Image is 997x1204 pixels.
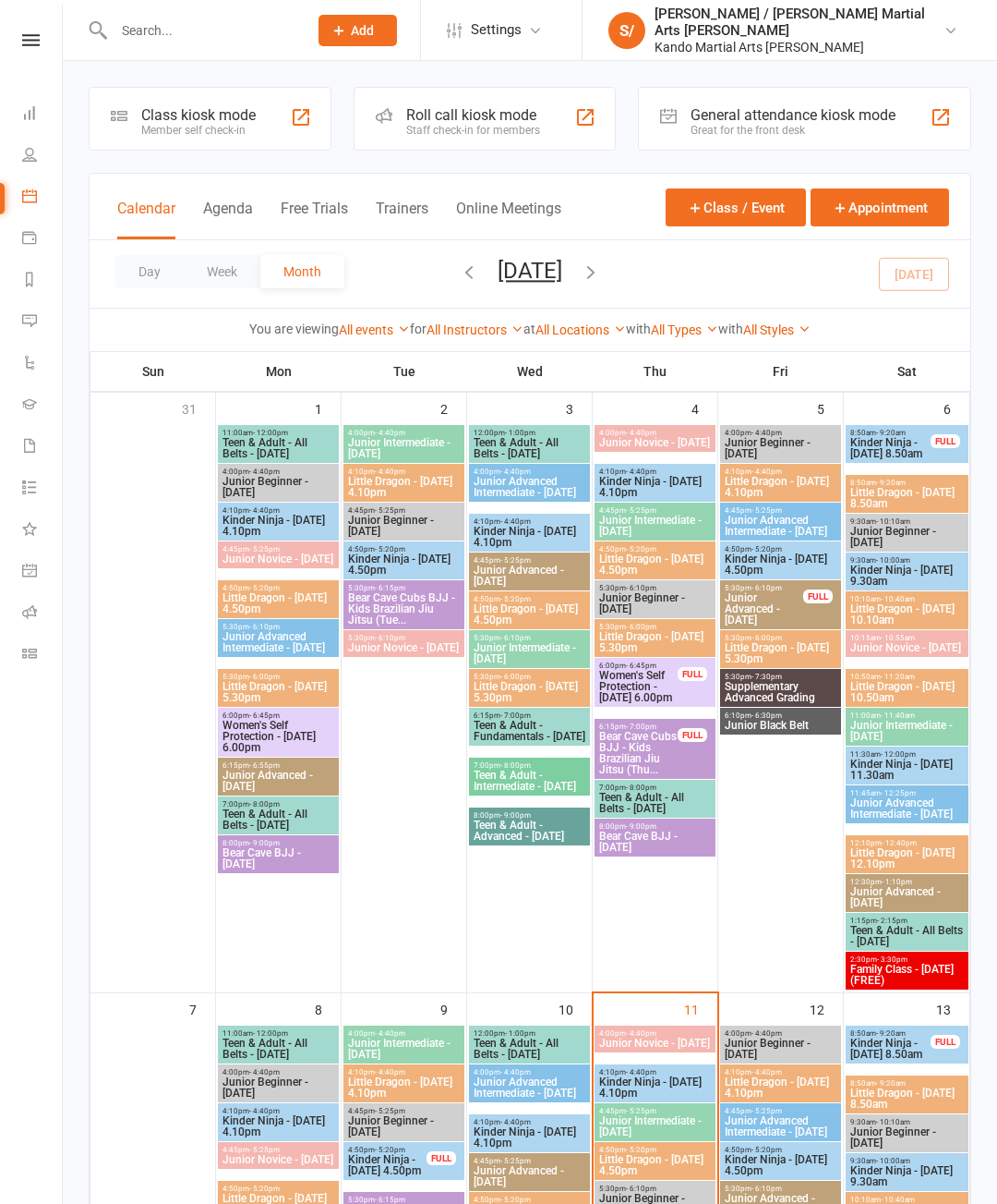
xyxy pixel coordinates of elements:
[473,673,586,681] span: 5:30pm
[849,839,965,847] span: 12:10pm
[505,429,535,437] span: - 1:00pm
[743,322,811,337] a: All Styles
[849,1126,965,1149] span: Junior Beginner - [DATE]
[849,759,965,781] span: Kinder Ninja - [DATE] 11.30am
[222,711,335,720] span: 6:00pm
[849,429,931,437] span: 8:50am
[222,809,335,831] span: Teen & Adult - All Belts - [DATE]
[724,437,837,459] span: Junior Beginner - [DATE]
[375,1107,405,1115] span: - 5:25pm
[473,556,586,565] span: 4:45pm
[803,590,833,603] div: FULL
[375,468,405,476] span: - 4:40pm
[375,584,405,592] span: - 6:15pm
[473,720,586,742] span: Teen & Adult - Fundamentals - [DATE]
[751,711,782,720] span: - 6:30pm
[249,584,280,592] span: - 5:20pm
[724,1107,837,1115] span: 4:45pm
[876,1029,906,1038] span: - 9:20am
[849,711,965,720] span: 11:00am
[849,634,965,642] span: 10:15am
[222,553,335,565] span: Junior Novice - [DATE]
[626,623,656,631] span: - 6:00pm
[222,847,335,870] span: Bear Cave BJJ - [DATE]
[347,1038,461,1060] span: Junior Intermediate - [DATE]
[943,393,969,423] div: 6
[253,1029,288,1038] span: - 12:00pm
[222,1107,335,1115] span: 4:10pm
[473,811,586,820] span: 8:00pm
[473,681,586,703] span: Little Dragon - [DATE] 5.30pm
[347,634,461,642] span: 5:30pm
[718,352,844,391] th: Fri
[222,720,335,753] span: Women's Self Protection - [DATE] 6.00pm
[339,322,410,337] a: All events
[90,352,216,391] th: Sun
[500,811,531,820] span: - 9:00pm
[249,711,280,720] span: - 6:45pm
[249,839,280,847] span: - 9:00pm
[626,1107,656,1115] span: - 5:25pm
[347,1107,461,1115] span: 4:45pm
[473,1029,586,1038] span: 12:00pm
[347,1029,461,1038] span: 4:00pm
[849,487,965,509] span: Little Dragon - [DATE] 8.50am
[22,261,64,302] a: Reports
[598,1038,712,1049] span: Junior Novice - [DATE]
[473,711,586,720] span: 6:15pm
[375,545,405,553] span: - 5:20pm
[347,584,461,592] span: 5:30pm
[882,839,917,847] span: - 12:40pm
[724,506,837,515] span: 4:45pm
[598,545,712,553] span: 4:50pm
[505,1029,535,1038] span: - 1:00pm
[347,642,461,653] span: Junior Novice - [DATE]
[626,723,656,731] span: - 7:00pm
[500,673,531,681] span: - 6:00pm
[849,917,965,925] span: 1:15pm
[626,506,656,515] span: - 5:25pm
[849,642,965,653] span: Junior Novice - [DATE]
[222,468,335,476] span: 4:00pm
[222,761,335,770] span: 6:15pm
[626,784,656,792] span: - 8:00pm
[849,673,965,681] span: 10:50am
[406,124,540,137] div: Staff check-in for members
[936,993,969,1024] div: 13
[849,556,965,565] span: 9:30am
[849,878,965,886] span: 12:30pm
[751,468,782,476] span: - 4:40pm
[141,106,256,124] div: Class kiosk mode
[249,800,280,809] span: - 8:00pm
[724,642,837,664] span: Little Dragon - [DATE] 5.30pm
[598,468,712,476] span: 4:10pm
[222,839,335,847] span: 8:00pm
[718,322,743,336] strong: with
[691,124,895,137] div: Great for the front desk
[724,720,837,731] span: Junior Black Belt
[473,437,586,459] span: Teen & Adult - All Belts - [DATE]
[566,393,592,423] div: 3
[351,23,374,38] span: Add
[598,429,712,437] span: 4:00pm
[691,393,717,423] div: 4
[724,1038,837,1060] span: Junior Beginner - [DATE]
[626,429,656,437] span: - 4:40pm
[347,429,461,437] span: 4:00pm
[222,506,335,515] span: 4:10pm
[523,322,535,336] strong: at
[318,15,397,46] button: Add
[249,322,339,336] strong: You are viewing
[849,1029,931,1038] span: 8:50am
[500,595,531,603] span: - 5:20pm
[881,789,916,797] span: - 12:25pm
[724,1115,837,1137] span: Junior Advanced Intermediate - [DATE]
[249,1107,280,1115] span: - 4:40pm
[849,750,965,759] span: 11:30am
[849,517,965,526] span: 9:30am
[691,106,895,124] div: General attendance kiosk mode
[473,642,586,664] span: Junior Intermediate - [DATE]
[473,820,586,842] span: Teen & Adult - Advanced - [DATE]
[500,468,531,476] span: - 4:40pm
[500,1068,531,1076] span: - 4:40pm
